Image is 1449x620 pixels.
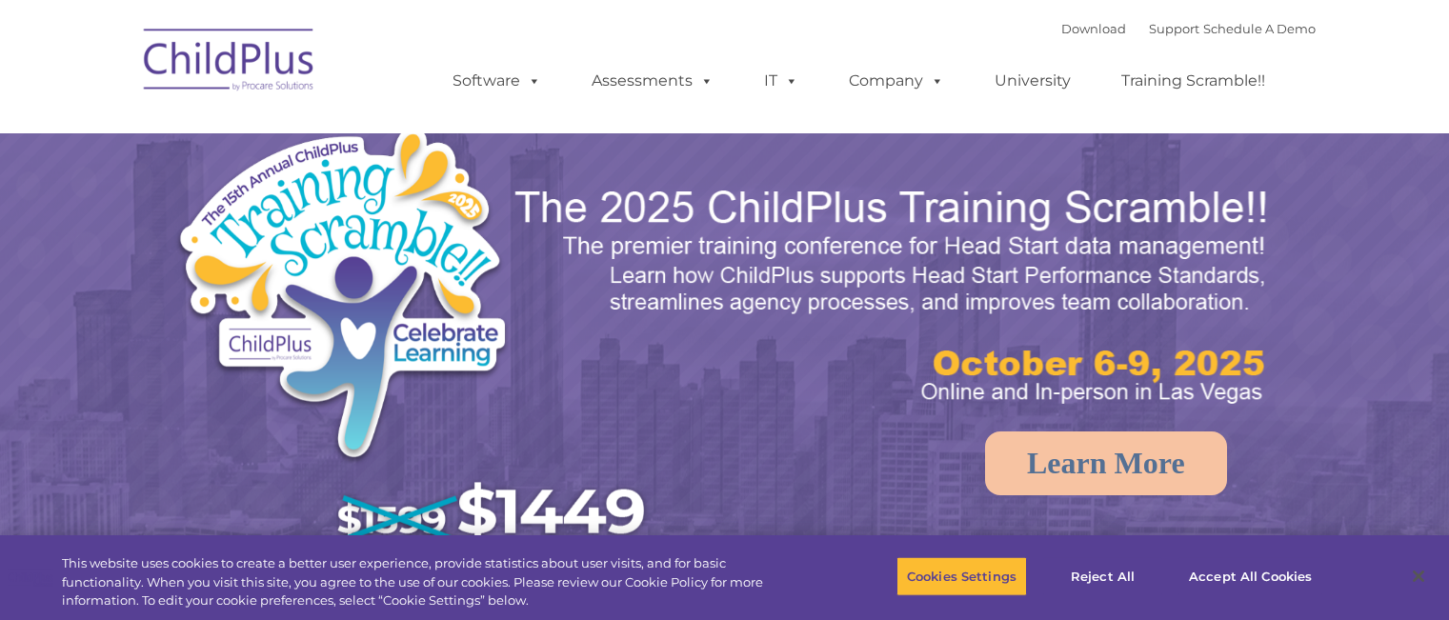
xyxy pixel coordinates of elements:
button: Cookies Settings [896,556,1027,596]
a: IT [745,62,817,100]
button: Reject All [1043,556,1162,596]
a: Software [433,62,560,100]
a: Download [1061,21,1126,36]
button: Accept All Cookies [1178,556,1322,596]
img: ChildPlus by Procare Solutions [134,15,325,110]
a: Training Scramble!! [1102,62,1284,100]
a: Support [1149,21,1199,36]
button: Close [1398,555,1439,597]
a: Learn More [985,431,1227,495]
a: University [976,62,1090,100]
div: This website uses cookies to create a better user experience, provide statistics about user visit... [62,554,797,610]
a: Assessments [573,62,733,100]
a: Schedule A Demo [1203,21,1316,36]
a: Company [830,62,963,100]
font: | [1061,21,1316,36]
